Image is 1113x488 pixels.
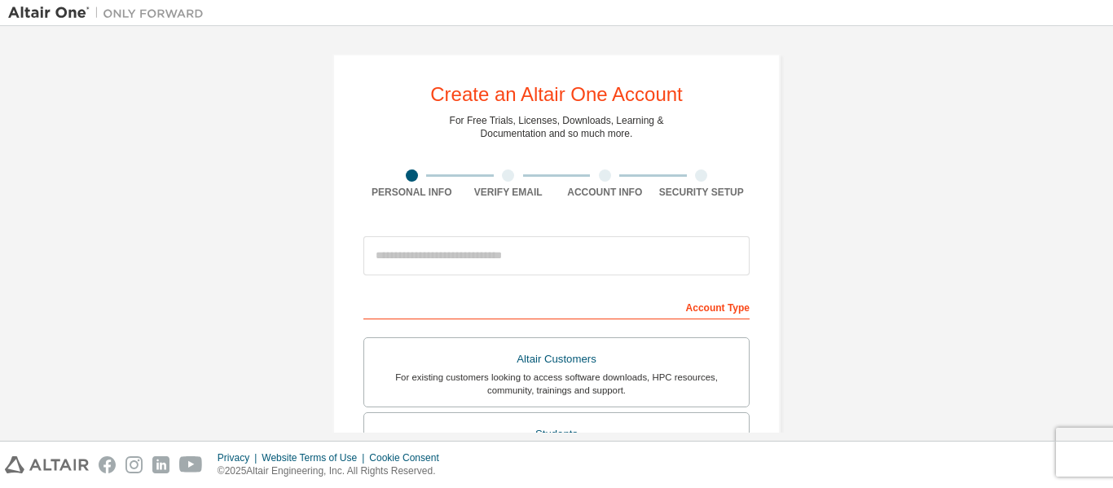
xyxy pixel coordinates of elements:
div: Personal Info [363,186,460,199]
div: Website Terms of Use [262,451,369,464]
div: Altair Customers [374,348,739,371]
img: altair_logo.svg [5,456,89,473]
div: Security Setup [653,186,750,199]
img: Altair One [8,5,212,21]
div: Privacy [218,451,262,464]
div: Verify Email [460,186,557,199]
img: youtube.svg [179,456,203,473]
p: © 2025 Altair Engineering, Inc. All Rights Reserved. [218,464,449,478]
img: linkedin.svg [152,456,169,473]
div: For Free Trials, Licenses, Downloads, Learning & Documentation and so much more. [450,114,664,140]
div: For existing customers looking to access software downloads, HPC resources, community, trainings ... [374,371,739,397]
div: Account Info [556,186,653,199]
img: facebook.svg [99,456,116,473]
div: Cookie Consent [369,451,448,464]
div: Create an Altair One Account [430,85,683,104]
div: Account Type [363,293,750,319]
img: instagram.svg [125,456,143,473]
div: Students [374,423,739,446]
